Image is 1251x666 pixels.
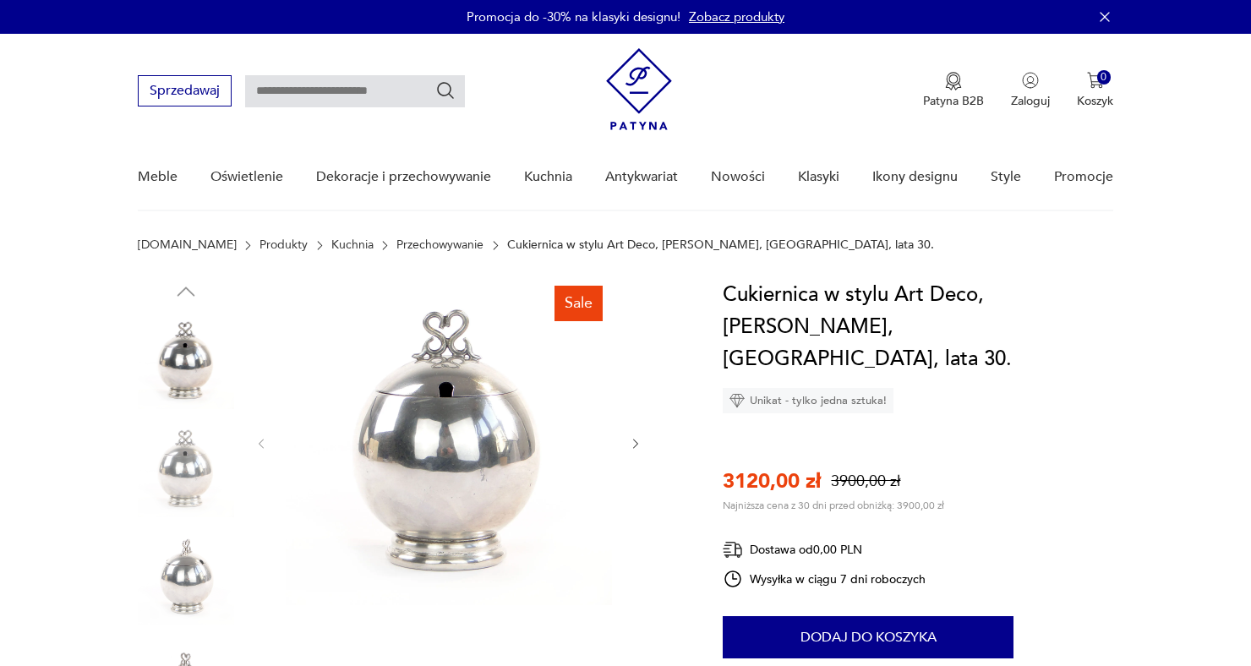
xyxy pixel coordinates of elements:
img: Ikona medalu [945,72,962,90]
button: Szukaj [435,80,456,101]
img: Ikona diamentu [729,393,745,408]
p: Zaloguj [1011,93,1050,109]
button: Dodaj do koszyka [723,616,1013,658]
img: Ikona dostawy [723,539,743,560]
img: Ikonka użytkownika [1022,72,1039,89]
button: 0Koszyk [1077,72,1113,109]
a: Kuchnia [524,145,572,210]
a: Nowości [711,145,765,210]
button: Patyna B2B [923,72,984,109]
p: Cukiernica w stylu Art Deco, [PERSON_NAME], [GEOGRAPHIC_DATA], lata 30. [507,238,934,252]
img: Patyna - sklep z meblami i dekoracjami vintage [606,48,672,130]
button: Zaloguj [1011,72,1050,109]
a: Antykwariat [605,145,678,210]
img: Zdjęcie produktu Cukiernica w stylu Art Deco, A. Kummer, Warszawa, lata 30. [286,279,612,605]
a: Zobacz produkty [689,8,784,25]
a: Ikona medaluPatyna B2B [923,72,984,109]
img: Ikona koszyka [1087,72,1104,89]
div: Unikat - tylko jedna sztuka! [723,388,893,413]
a: Ikony designu [872,145,958,210]
p: Promocja do -30% na klasyki designu! [467,8,680,25]
a: Promocje [1054,145,1113,210]
a: Style [991,145,1021,210]
p: Najniższa cena z 30 dni przed obniżką: 3900,00 zł [723,499,944,512]
a: Dekoracje i przechowywanie [316,145,491,210]
a: Klasyki [798,145,839,210]
div: Sale [554,286,603,321]
div: Wysyłka w ciągu 7 dni roboczych [723,569,926,589]
img: Zdjęcie produktu Cukiernica w stylu Art Deco, A. Kummer, Warszawa, lata 30. [138,313,234,409]
p: 3120,00 zł [723,467,821,495]
a: Kuchnia [331,238,374,252]
a: Oświetlenie [210,145,283,210]
a: Sprzedawaj [138,86,232,98]
img: Zdjęcie produktu Cukiernica w stylu Art Deco, A. Kummer, Warszawa, lata 30. [138,528,234,625]
p: 3900,00 zł [831,471,900,492]
p: Patyna B2B [923,93,984,109]
a: Produkty [259,238,308,252]
div: Dostawa od 0,00 PLN [723,539,926,560]
a: Meble [138,145,178,210]
button: Sprzedawaj [138,75,232,106]
a: [DOMAIN_NAME] [138,238,237,252]
div: 0 [1097,70,1112,85]
img: Zdjęcie produktu Cukiernica w stylu Art Deco, A. Kummer, Warszawa, lata 30. [138,421,234,517]
a: Przechowywanie [396,238,483,252]
p: Koszyk [1077,93,1113,109]
h1: Cukiernica w stylu Art Deco, [PERSON_NAME], [GEOGRAPHIC_DATA], lata 30. [723,279,1113,375]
